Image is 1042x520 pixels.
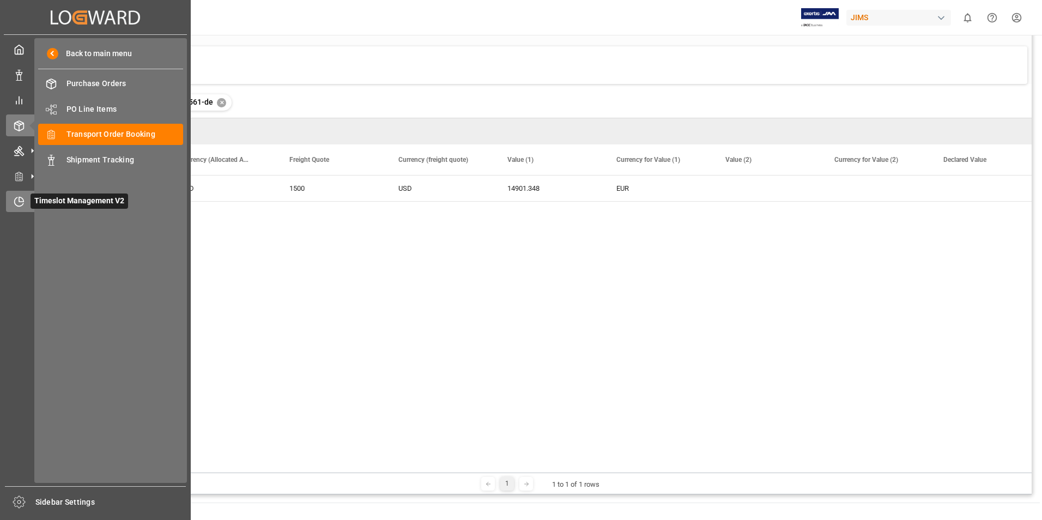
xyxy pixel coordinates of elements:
div: 1500 [276,176,385,201]
div: EUR [603,176,712,201]
div: 1 [500,477,514,491]
a: Purchase Orders [38,73,183,94]
a: Timeslot Management V2Timeslot Management V2 [6,191,185,212]
a: PO Line Items [38,98,183,119]
button: Help Center [980,5,1004,30]
button: JIMS [846,7,955,28]
span: Timeslot Management V2 [31,194,128,209]
span: Freight Quote [289,156,329,164]
span: Transport Order Booking [66,129,184,140]
span: Sidebar Settings [35,497,186,508]
span: 77-10561-de [168,98,213,106]
div: CAD [167,176,276,201]
a: My Cockpit [6,39,185,60]
span: PO Line Items [66,104,184,115]
div: USD [385,176,494,201]
span: Back to main menu [58,48,132,59]
span: Currency (Allocated Amounts) [180,156,253,164]
span: Currency for Value (1) [616,156,680,164]
span: Shipment Tracking [66,154,184,166]
div: 14901.348 [494,176,603,201]
a: Transport Order Booking [38,124,183,145]
div: JIMS [846,10,951,26]
div: ✕ [217,98,226,107]
img: Exertis%20JAM%20-%20Email%20Logo.jpg_1722504956.jpg [801,8,839,27]
button: show 0 new notifications [955,5,980,30]
span: Currency for Value (2) [834,156,898,164]
span: Value (2) [725,156,752,164]
span: Declared Value [943,156,986,164]
a: Data Management [6,64,185,85]
span: Currency (freight quote) [398,156,468,164]
span: Purchase Orders [66,78,184,89]
div: 1 to 1 of 1 rows [552,479,599,490]
a: Shipment Tracking [38,149,183,170]
span: Value (1) [507,156,534,164]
